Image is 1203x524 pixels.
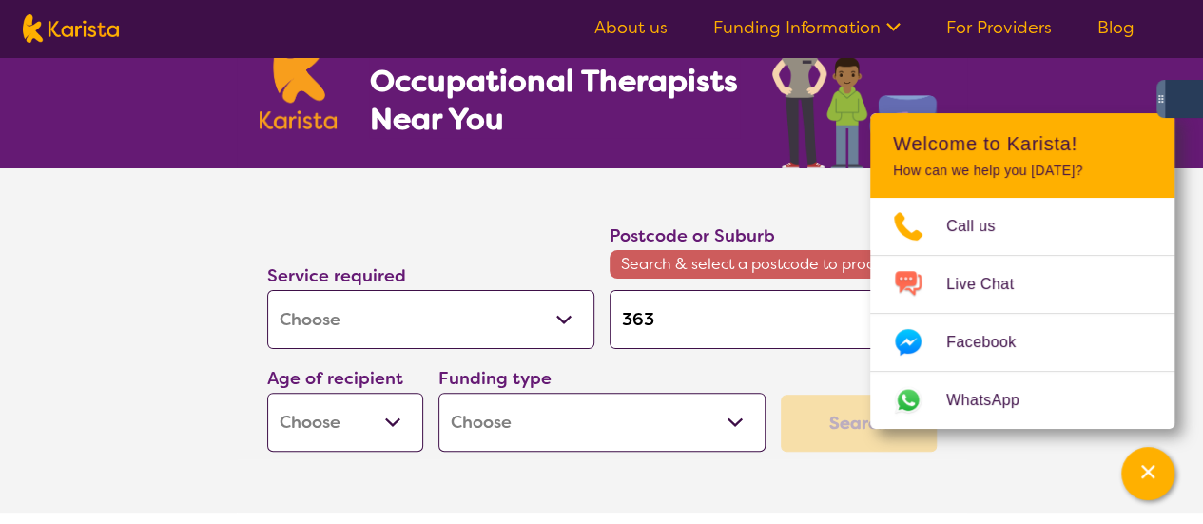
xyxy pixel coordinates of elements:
[713,16,901,39] a: Funding Information
[772,2,944,168] img: occupational-therapy
[594,16,668,39] a: About us
[23,14,119,43] img: Karista logo
[946,16,1052,39] a: For Providers
[260,27,338,129] img: Karista logo
[1097,16,1135,39] a: Blog
[1121,447,1174,500] button: Channel Menu
[893,132,1152,155] h2: Welcome to Karista!
[946,270,1037,299] span: Live Chat
[369,24,739,138] h1: Search NDIS Occupational Therapists Near You
[893,163,1152,179] p: How can we help you [DATE]?
[610,224,775,247] label: Postcode or Suburb
[946,386,1042,415] span: WhatsApp
[946,212,1019,241] span: Call us
[610,250,937,279] span: Search & select a postcode to proceed
[870,113,1174,429] div: Channel Menu
[267,367,403,390] label: Age of recipient
[870,372,1174,429] a: Web link opens in a new tab.
[870,198,1174,429] ul: Choose channel
[610,290,937,349] input: Type
[438,367,552,390] label: Funding type
[267,264,406,287] label: Service required
[946,328,1038,357] span: Facebook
